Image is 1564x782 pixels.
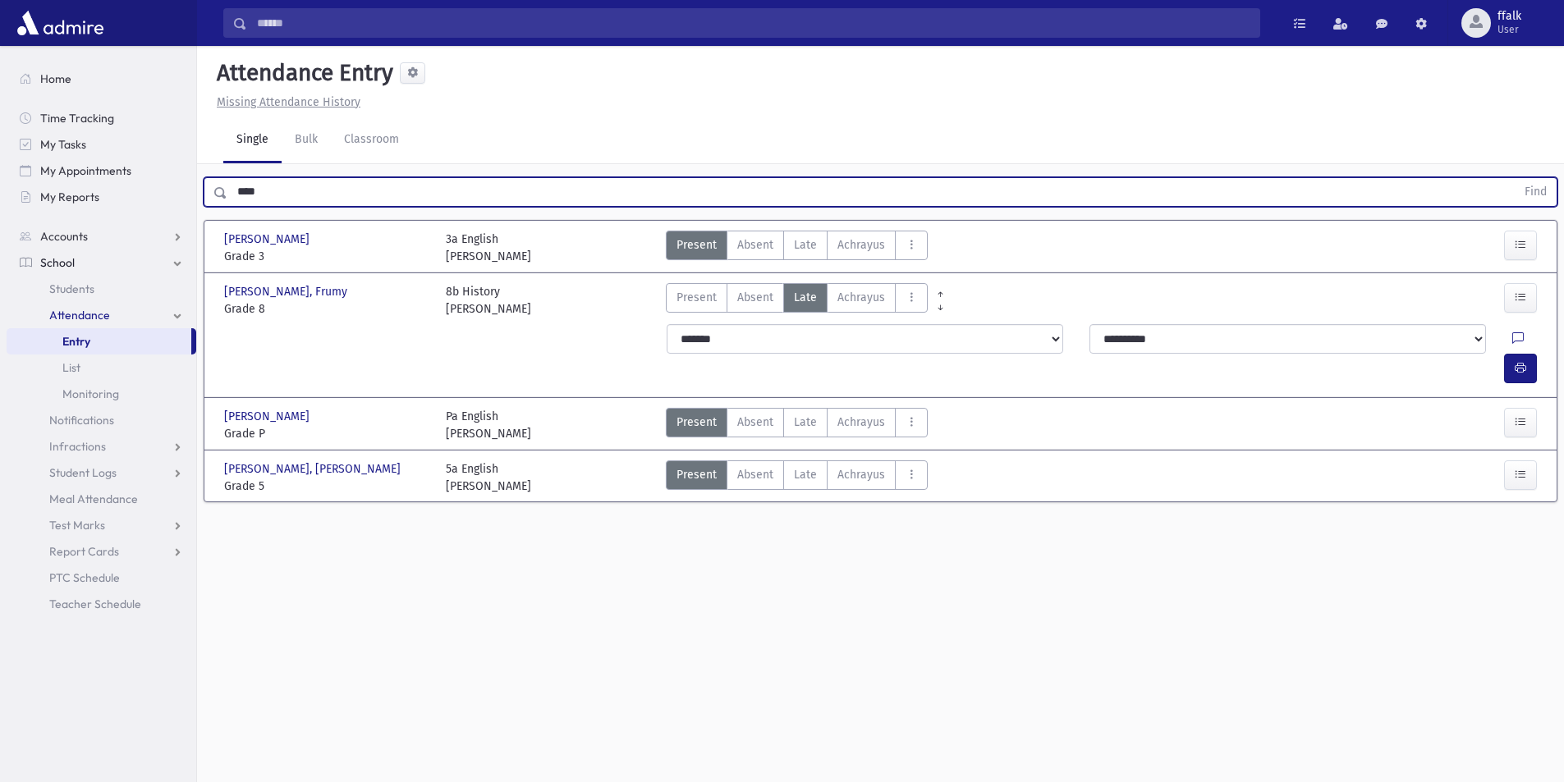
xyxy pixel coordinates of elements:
span: Grade 3 [224,248,429,265]
a: Infractions [7,433,196,460]
span: Test Marks [49,518,105,533]
a: Missing Attendance History [210,95,360,109]
a: Accounts [7,223,196,249]
input: Search [247,8,1259,38]
a: Classroom [331,117,412,163]
span: PTC Schedule [49,570,120,585]
a: Test Marks [7,512,196,538]
div: AttTypes [666,460,928,495]
a: Monitoring [7,381,196,407]
button: Find [1515,178,1557,206]
span: Grade P [224,425,429,442]
span: Present [677,236,717,254]
a: Home [7,66,196,92]
a: My Appointments [7,158,196,184]
span: List [62,360,80,375]
a: Student Logs [7,460,196,486]
span: My Tasks [40,137,86,152]
span: Absent [737,466,773,483]
span: [PERSON_NAME] [224,408,313,425]
span: Accounts [40,229,88,244]
a: Attendance [7,302,196,328]
div: 5a English [PERSON_NAME] [446,460,531,495]
span: User [1497,23,1521,36]
a: Notifications [7,407,196,433]
a: Time Tracking [7,105,196,131]
span: [PERSON_NAME] [224,231,313,248]
a: Students [7,276,196,302]
span: Report Cards [49,544,119,559]
div: AttTypes [666,283,928,318]
img: AdmirePro [13,7,108,39]
a: Meal Attendance [7,486,196,512]
span: Achrayus [837,466,885,483]
span: [PERSON_NAME], [PERSON_NAME] [224,460,404,478]
span: Student Logs [49,465,117,480]
a: School [7,249,196,276]
span: Infractions [49,439,106,454]
span: Home [40,71,71,86]
a: My Reports [7,184,196,210]
span: Absent [737,414,773,431]
span: Late [794,289,817,306]
div: AttTypes [666,408,928,442]
span: Grade 8 [224,300,429,318]
span: Late [794,414,817,431]
span: Achrayus [837,289,885,306]
span: Absent [737,289,773,306]
span: Achrayus [837,414,885,431]
span: Monitoring [62,386,119,401]
div: AttTypes [666,231,928,265]
span: Present [677,466,717,483]
span: Late [794,466,817,483]
span: ffalk [1497,10,1521,23]
h5: Attendance Entry [210,59,393,87]
span: Achrayus [837,236,885,254]
span: Time Tracking [40,111,114,126]
span: Meal Attendance [49,492,138,506]
span: Present [677,289,717,306]
a: Teacher Schedule [7,591,196,617]
span: School [40,255,75,270]
span: Entry [62,334,90,349]
span: Late [794,236,817,254]
a: Bulk [282,117,331,163]
span: My Appointments [40,163,131,178]
a: PTC Schedule [7,565,196,591]
a: Entry [7,328,191,354]
div: 3a English [PERSON_NAME] [446,231,531,265]
a: List [7,354,196,381]
span: Teacher Schedule [49,597,141,611]
span: Absent [737,236,773,254]
u: Missing Attendance History [217,95,360,109]
span: Notifications [49,413,114,428]
span: Students [49,281,94,296]
span: Attendance [49,308,110,322]
a: Single [223,117,282,163]
div: Pa English [PERSON_NAME] [446,408,531,442]
span: My Reports [40,190,99,204]
a: Report Cards [7,538,196,565]
span: Present [677,414,717,431]
div: 8b History [PERSON_NAME] [446,283,531,318]
a: My Tasks [7,131,196,158]
span: Grade 5 [224,478,429,495]
span: [PERSON_NAME], Frumy [224,283,351,300]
